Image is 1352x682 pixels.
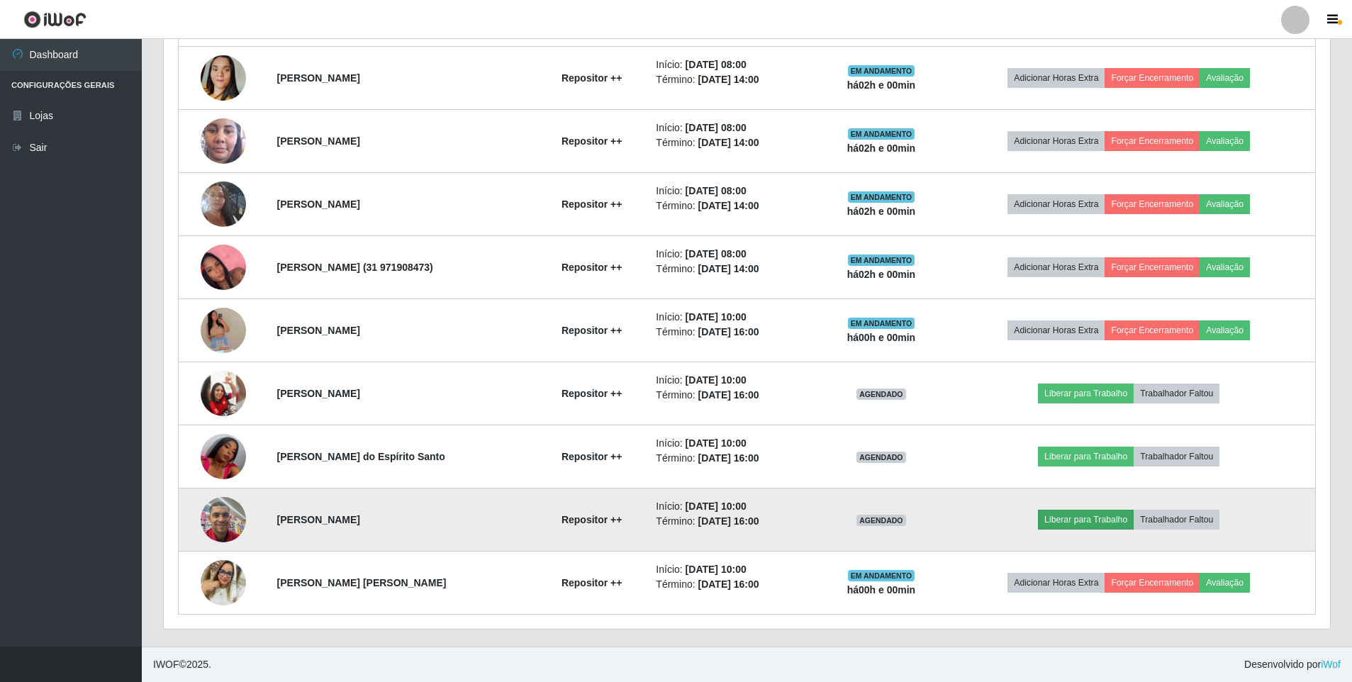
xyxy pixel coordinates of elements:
[656,562,811,577] li: Início:
[201,38,246,118] img: 1748562791419.jpeg
[847,142,916,154] strong: há 02 h e 00 min
[686,437,747,449] time: [DATE] 10:00
[1321,659,1341,670] a: iWof
[1134,447,1219,466] button: Trabalhador Faltou
[1200,257,1250,277] button: Avaliação
[698,326,759,337] time: [DATE] 16:00
[1200,68,1250,88] button: Avaliação
[656,247,811,262] li: Início:
[1244,657,1341,672] span: Desenvolvido por
[656,436,811,451] li: Início:
[686,374,747,386] time: [DATE] 10:00
[847,206,916,217] strong: há 02 h e 00 min
[686,501,747,512] time: [DATE] 10:00
[686,564,747,575] time: [DATE] 10:00
[847,269,916,280] strong: há 02 h e 00 min
[277,388,360,399] strong: [PERSON_NAME]
[656,577,811,592] li: Término:
[656,373,811,388] li: Início:
[656,388,811,403] li: Término:
[1038,384,1134,403] button: Liberar para Trabalho
[698,200,759,211] time: [DATE] 14:00
[1200,573,1250,593] button: Avaliação
[1105,573,1200,593] button: Forçar Encerramento
[848,318,915,329] span: EM ANDAMENTO
[856,452,906,463] span: AGENDADO
[698,389,759,401] time: [DATE] 16:00
[847,332,916,343] strong: há 00 h e 00 min
[562,388,622,399] strong: Repositor ++
[656,121,811,135] li: Início:
[1134,384,1219,403] button: Trabalhador Faltou
[153,657,211,672] span: © 2025 .
[848,128,915,140] span: EM ANDAMENTO
[562,514,622,525] strong: Repositor ++
[698,74,759,85] time: [DATE] 14:00
[562,72,622,84] strong: Repositor ++
[656,72,811,87] li: Término:
[1105,320,1200,340] button: Forçar Encerramento
[562,325,622,336] strong: Repositor ++
[686,185,747,196] time: [DATE] 08:00
[686,122,747,133] time: [DATE] 08:00
[1038,447,1134,466] button: Liberar para Trabalho
[1007,131,1105,151] button: Adicionar Horas Extra
[1007,573,1105,593] button: Adicionar Horas Extra
[656,57,811,72] li: Início:
[201,279,246,382] img: 1745850346795.jpeg
[201,416,246,497] img: 1750620222333.jpeg
[277,199,360,210] strong: [PERSON_NAME]
[686,59,747,70] time: [DATE] 08:00
[698,263,759,274] time: [DATE] 14:00
[1200,320,1250,340] button: Avaliação
[856,388,906,400] span: AGENDADO
[1200,131,1250,151] button: Avaliação
[201,560,246,605] img: 1755998859963.jpeg
[1007,68,1105,88] button: Adicionar Horas Extra
[1007,194,1105,214] button: Adicionar Horas Extra
[848,65,915,77] span: EM ANDAMENTO
[686,248,747,259] time: [DATE] 08:00
[201,489,246,549] img: 1752676731308.jpeg
[656,451,811,466] li: Término:
[1200,194,1250,214] button: Avaliação
[656,499,811,514] li: Início:
[1007,257,1105,277] button: Adicionar Horas Extra
[656,325,811,340] li: Término:
[201,371,246,416] img: 1749467102101.jpeg
[656,135,811,150] li: Término:
[277,72,360,84] strong: [PERSON_NAME]
[856,515,906,526] span: AGENDADO
[1105,68,1200,88] button: Forçar Encerramento
[848,191,915,203] span: EM ANDAMENTO
[656,199,811,213] li: Término:
[698,452,759,464] time: [DATE] 16:00
[656,184,811,199] li: Início:
[698,515,759,527] time: [DATE] 16:00
[848,255,915,266] span: EM ANDAMENTO
[1105,257,1200,277] button: Forçar Encerramento
[277,262,433,273] strong: [PERSON_NAME] (31 971908473)
[201,227,246,308] img: 1750875229088.jpeg
[1105,131,1200,151] button: Forçar Encerramento
[1105,194,1200,214] button: Forçar Encerramento
[277,451,445,462] strong: [PERSON_NAME] do Espírito Santo
[698,137,759,148] time: [DATE] 14:00
[1007,320,1105,340] button: Adicionar Horas Extra
[201,164,246,245] img: 1750278821338.jpeg
[698,578,759,590] time: [DATE] 16:00
[201,91,246,191] img: 1750177292954.jpeg
[562,451,622,462] strong: Repositor ++
[562,577,622,588] strong: Repositor ++
[1134,510,1219,530] button: Trabalhador Faltou
[656,262,811,276] li: Término:
[277,514,360,525] strong: [PERSON_NAME]
[562,199,622,210] strong: Repositor ++
[656,310,811,325] li: Início:
[848,570,915,581] span: EM ANDAMENTO
[153,659,179,670] span: IWOF
[847,584,916,596] strong: há 00 h e 00 min
[277,577,447,588] strong: [PERSON_NAME] [PERSON_NAME]
[23,11,86,28] img: CoreUI Logo
[847,79,916,91] strong: há 02 h e 00 min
